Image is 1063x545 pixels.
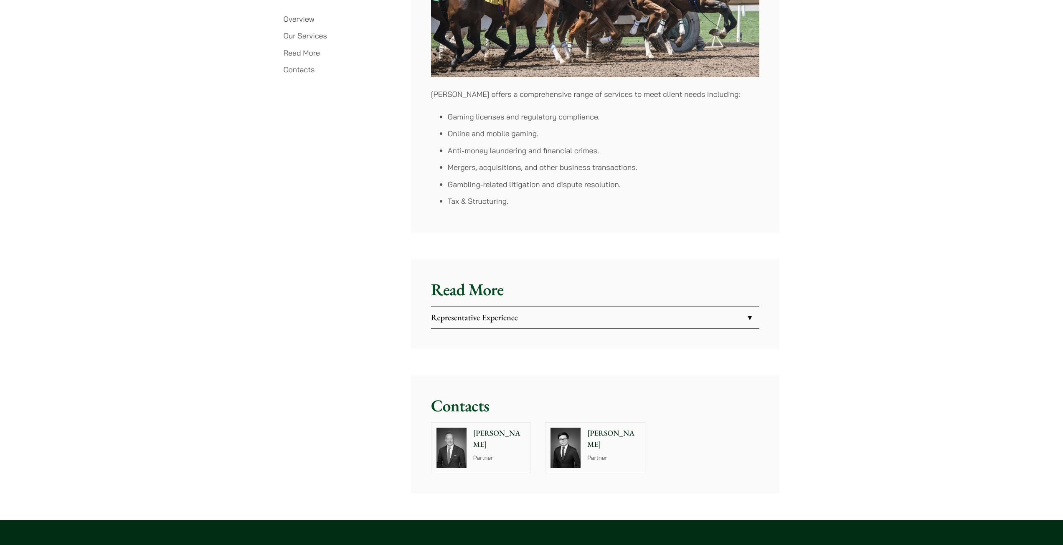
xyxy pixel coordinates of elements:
a: [PERSON_NAME] Partner [545,422,645,473]
li: Mergers, acquisitions, and other business transactions. [448,162,759,173]
li: Online and mobile gaming. [448,128,759,139]
a: Overview [284,14,315,24]
a: Read More [284,48,320,58]
p: Partner [587,454,640,462]
p: Partner [473,454,526,462]
a: [PERSON_NAME] Partner [431,422,531,473]
h2: Contacts [431,395,759,416]
li: Gaming licenses and regulatory compliance. [448,111,759,122]
li: Gambling-related litigation and dispute resolution. [448,179,759,190]
p: [PERSON_NAME] [587,428,640,450]
a: Our Services [284,31,327,41]
p: [PERSON_NAME] offers a comprehensive range of services to meet client needs including: [431,89,759,100]
p: [PERSON_NAME] [473,428,526,450]
h2: Read More [431,279,759,299]
a: Representative Experience [431,307,759,328]
a: Contacts [284,65,315,74]
li: Tax & Structuring. [448,195,759,207]
li: Anti-money laundering and financial crimes. [448,145,759,156]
